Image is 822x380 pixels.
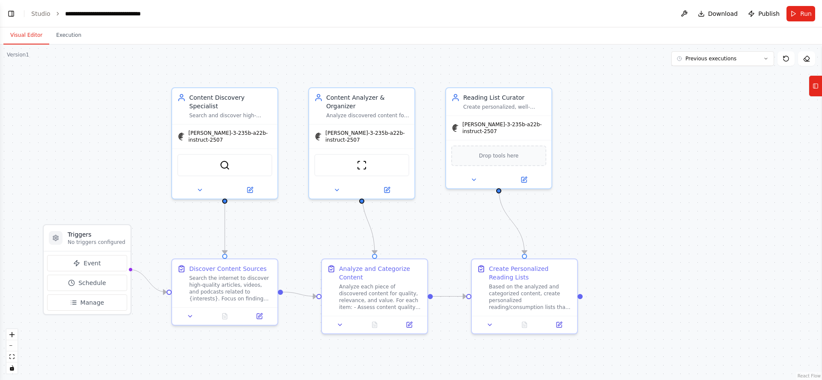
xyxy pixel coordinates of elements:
[68,230,125,239] h3: Triggers
[463,104,546,110] div: Create personalized, well-organized reading and consumption lists based on analyzed content and {...
[31,10,51,17] a: Studio
[357,320,393,330] button: No output available
[357,160,367,170] img: ScrapeWebsiteTool
[471,258,578,334] div: Create Personalized Reading ListsBased on the analyzed and categorized content, create personaliz...
[694,6,742,21] button: Download
[171,258,278,326] div: Discover Content SourcesSearch the internet to discover high-quality articles, videos, and podcas...
[43,224,131,315] div: TriggersNo triggers configuredEventScheduleManage
[798,374,821,378] a: React Flow attribution
[671,51,774,66] button: Previous executions
[7,51,29,58] div: Version 1
[3,27,49,45] button: Visual Editor
[226,185,274,195] button: Open in side panel
[6,362,18,374] button: toggle interactivity
[188,130,272,143] span: [PERSON_NAME]-3-235b-a22b-instruct-2507
[31,9,166,18] nav: breadcrumb
[339,283,422,311] div: Analyze each piece of discovered content for quality, relevance, and value. For each item: - Asse...
[363,185,411,195] button: Open in side panel
[308,87,415,199] div: Content Analyzer & OrganizerAnalyze discovered content for quality, relevance, and alignment with...
[321,258,428,334] div: Analyze and Categorize ContentAnalyze each piece of discovered content for quality, relevance, an...
[489,264,572,282] div: Create Personalized Reading Lists
[189,264,267,273] div: Discover Content Sources
[171,87,278,199] div: Content Discovery SpecialistSearch and discover high-quality articles, videos, and podcasts about...
[207,311,243,321] button: No output available
[47,275,127,291] button: Schedule
[189,275,272,302] div: Search the internet to discover high-quality articles, videos, and podcasts related to {interests...
[758,9,780,18] span: Publish
[189,112,272,119] div: Search and discover high-quality articles, videos, and podcasts about {interests} from across the...
[49,27,88,45] button: Execution
[6,351,18,362] button: fit view
[685,55,736,62] span: Previous executions
[5,8,17,20] button: Show left sidebar
[130,265,167,297] g: Edge from triggers to 871e4f40-6010-4db4-9357-0589316bd940
[708,9,738,18] span: Download
[463,93,546,102] div: Reading List Curator
[189,93,272,110] div: Content Discovery Specialist
[6,329,18,374] div: React Flow controls
[47,255,127,271] button: Event
[244,311,274,321] button: Open in side panel
[745,6,783,21] button: Publish
[445,87,552,189] div: Reading List CuratorCreate personalized, well-organized reading and consumption lists based on an...
[325,130,409,143] span: [PERSON_NAME]-3-235b-a22b-instruct-2507
[800,9,812,18] span: Run
[283,288,316,301] g: Edge from 871e4f40-6010-4db4-9357-0589316bd940 to 13c03daa-9874-4641-a384-da4ef5a4b7a8
[494,188,529,254] g: Edge from d25bef38-9f4a-425f-8fdf-6321b9d9da53 to e6c9f3a6-0036-4200-a156-bf386452757a
[47,294,127,311] button: Manage
[78,279,106,287] span: Schedule
[500,175,548,185] button: Open in side panel
[394,320,424,330] button: Open in side panel
[80,298,104,307] span: Manage
[68,239,125,246] p: No triggers configured
[6,329,18,340] button: zoom in
[357,190,379,254] g: Edge from 1d76e488-3bd0-4fa1-a9fe-4228274f8c1a to 13c03daa-9874-4641-a384-da4ef5a4b7a8
[544,320,574,330] button: Open in side panel
[339,264,422,282] div: Analyze and Categorize Content
[220,160,230,170] img: SerperDevTool
[786,6,815,21] button: Run
[326,112,409,119] div: Analyze discovered content for quality, relevance, and alignment with {interests}. Extract key in...
[83,259,101,267] span: Event
[220,190,229,254] g: Edge from d9290465-15d7-4396-8fe5-8faca30c5e44 to 871e4f40-6010-4db4-9357-0589316bd940
[479,151,519,160] span: Drop tools here
[489,283,572,311] div: Based on the analyzed and categorized content, create personalized reading/consumption lists that...
[6,340,18,351] button: zoom out
[326,93,409,110] div: Content Analyzer & Organizer
[433,292,466,301] g: Edge from 13c03daa-9874-4641-a384-da4ef5a4b7a8 to e6c9f3a6-0036-4200-a156-bf386452757a
[506,320,543,330] button: No output available
[462,121,546,135] span: [PERSON_NAME]-3-235b-a22b-instruct-2507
